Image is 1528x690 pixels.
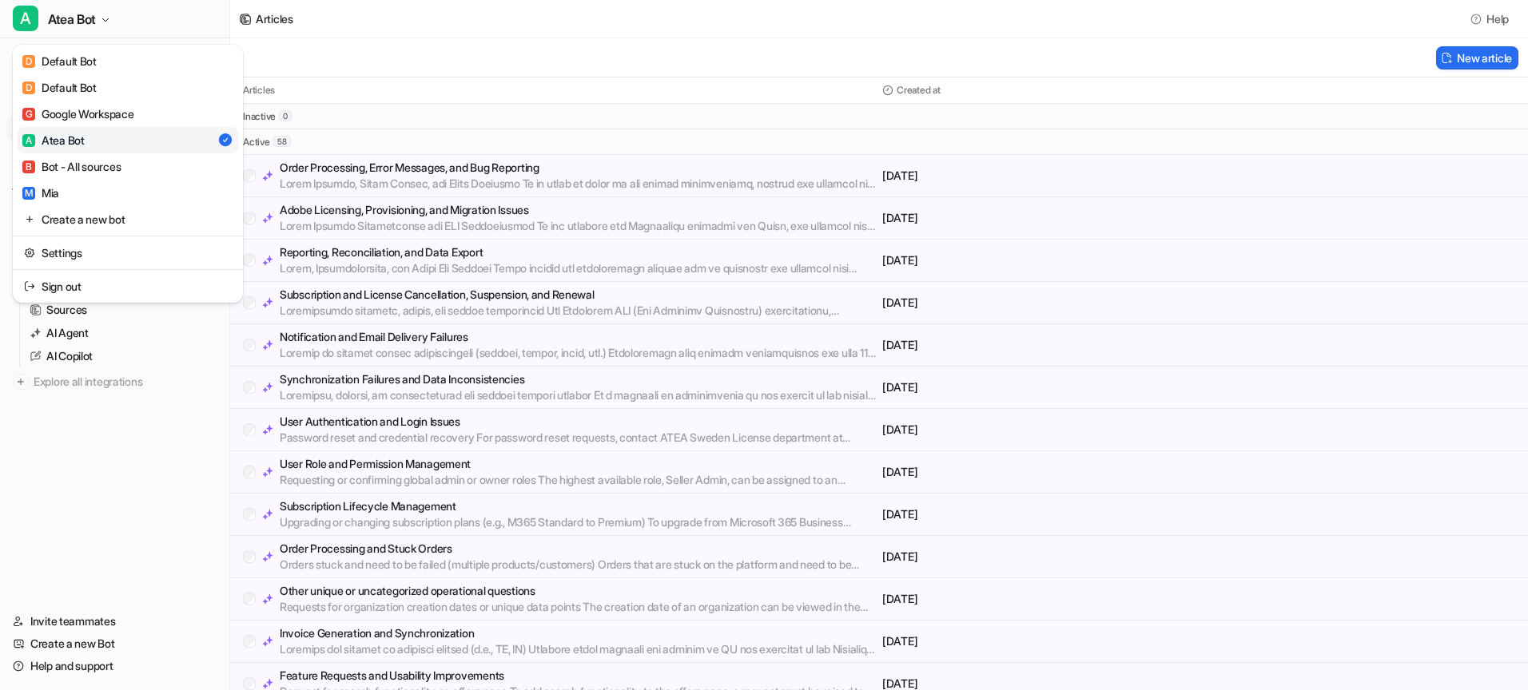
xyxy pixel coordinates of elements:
span: G [22,108,35,121]
a: Sign out [18,273,238,299]
div: Default Bot [22,79,97,96]
img: reset [24,244,35,261]
span: D [22,55,35,68]
span: B [22,161,35,173]
div: Mia [22,184,59,201]
div: Default Bot [22,53,97,69]
div: Bot - All sources [22,158,121,175]
span: M [22,187,35,200]
div: Google Workspace [22,105,134,122]
span: A [13,6,38,31]
img: reset [24,211,35,228]
div: Atea Bot [22,132,85,149]
a: Settings [18,240,238,266]
div: AAtea Bot [13,45,243,303]
img: reset [24,278,35,295]
a: Create a new bot [18,206,238,232]
span: Atea Bot [48,8,96,30]
span: D [22,81,35,94]
span: A [22,134,35,147]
